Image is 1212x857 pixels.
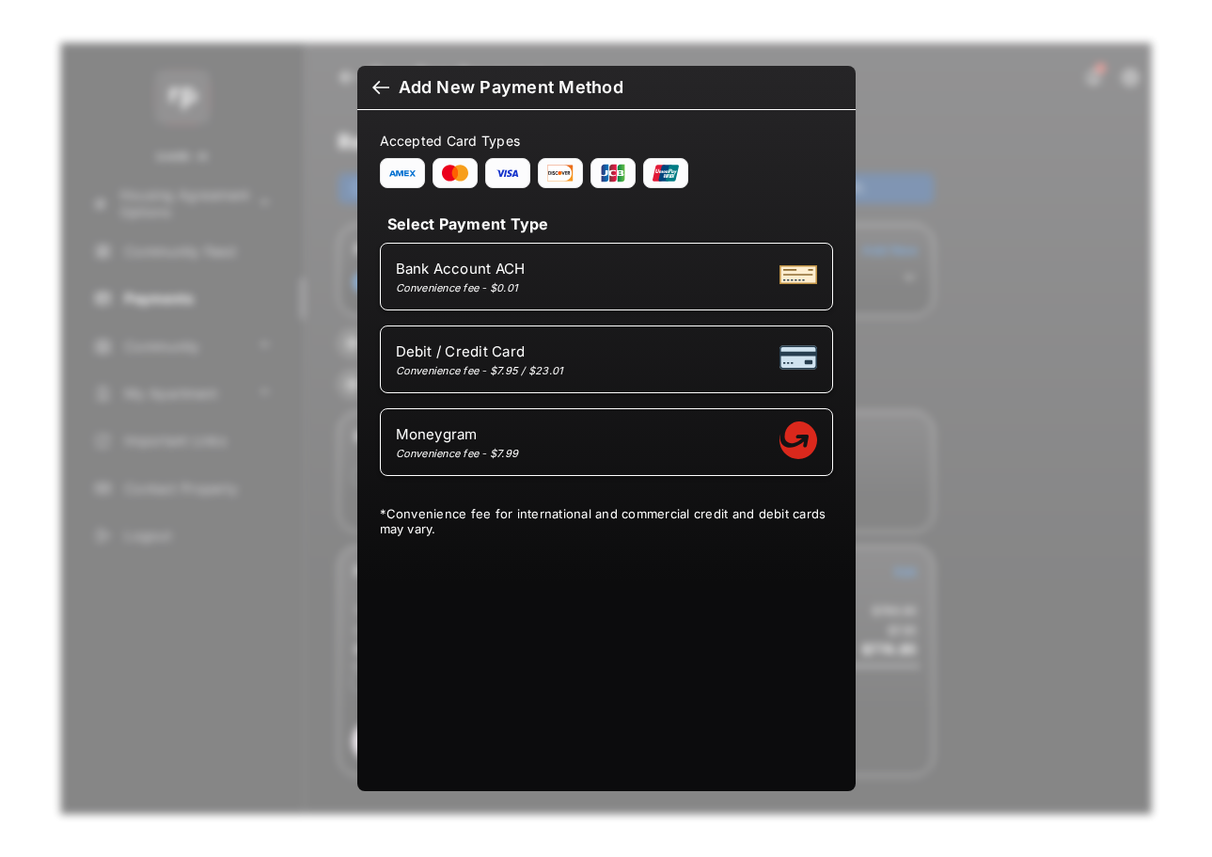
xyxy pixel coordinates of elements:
div: Add New Payment Method [399,77,623,98]
h4: Select Payment Type [380,214,833,233]
div: * Convenience fee for international and commercial credit and debit cards may vary. [380,506,833,540]
div: Convenience fee - $7.95 / $23.01 [396,364,563,377]
div: Convenience fee - $7.99 [396,447,519,460]
span: Debit / Credit Card [396,342,563,360]
span: Bank Account ACH [396,260,526,278]
span: Accepted Card Types [380,133,528,149]
span: Moneygram [396,425,519,443]
div: Convenience fee - $0.01 [396,281,526,294]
